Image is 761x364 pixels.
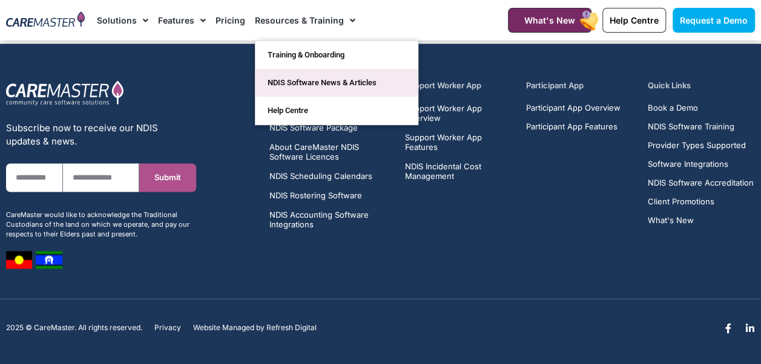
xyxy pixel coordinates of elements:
[648,197,714,206] span: Client Promotions
[648,103,754,112] a: Book a Demo
[648,160,728,169] span: Software Integrations
[405,161,512,181] a: NDIS Incidental Cost Management
[648,122,754,131] a: NDIS Software Training
[255,97,418,125] a: Help Centre
[648,216,694,225] span: What's New
[526,122,621,131] a: Participant App Features
[648,160,754,169] a: Software Integrations
[269,123,390,132] a: NDIS Software Package
[139,163,196,192] button: Submit
[269,142,390,161] a: About CareMaster NDIS Software Licences
[648,141,746,150] span: Provider Types Supported
[648,122,734,131] span: NDIS Software Training
[648,141,754,150] a: Provider Types Supported
[255,41,418,125] ul: Resources & Training
[154,323,181,331] a: Privacy
[36,251,62,268] img: image 8
[673,8,755,33] a: Request a Demo
[269,190,362,200] span: NDIS Rostering Software
[405,80,512,91] h5: Support Worker App
[6,210,196,239] div: CareMaster would like to acknowledge the Traditional Custodians of the land on which we operate, ...
[6,251,32,268] img: image 7
[526,103,621,112] a: Participant App Overview
[526,80,633,91] h5: Participant App
[648,178,754,187] a: NDIS Software Accreditation
[269,171,390,181] a: NDIS Scheduling Calendars
[524,15,575,25] span: What's New
[405,132,512,152] a: Support Worker App Features
[508,8,591,33] a: What's New
[255,69,418,97] a: NDIS Software News & Articles
[269,210,390,229] a: NDIS Accounting Software Integrations
[193,323,265,331] span: Website Managed by
[648,80,755,91] h5: Quick Links
[6,11,85,29] img: CareMaster Logo
[154,173,181,182] span: Submit
[526,122,618,131] span: Participant App Features
[255,41,418,69] a: Training & Onboarding
[6,323,142,331] p: 2025 © CareMaster. All rights reserved.
[269,171,372,181] span: NDIS Scheduling Calendars
[648,103,698,112] span: Book a Demo
[680,15,748,25] span: Request a Demo
[266,323,317,331] a: Refresh Digital
[648,197,754,206] a: Client Promotions
[6,122,196,148] div: Subscribe now to receive our NDIS updates & news.
[610,15,659,25] span: Help Centre
[269,190,390,200] a: NDIS Rostering Software
[648,216,754,225] a: What's New
[405,103,512,123] a: Support Worker App Overview
[602,8,666,33] a: Help Centre
[269,123,358,132] span: NDIS Software Package
[6,80,124,106] img: CareMaster Logo Part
